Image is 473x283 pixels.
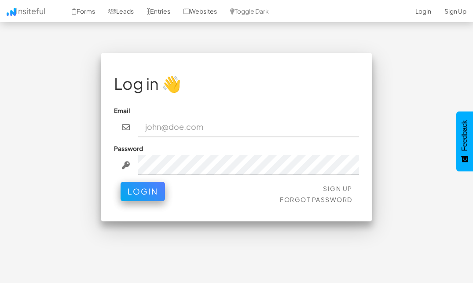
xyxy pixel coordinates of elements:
[121,182,165,201] button: Login
[114,144,143,153] label: Password
[456,111,473,171] button: Feedback - Show survey
[114,75,359,92] h1: Log in 👋
[461,120,469,151] span: Feedback
[323,184,352,192] a: Sign Up
[114,106,130,115] label: Email
[7,8,16,16] img: icon.png
[280,195,352,203] a: Forgot Password
[138,117,359,137] input: john@doe.com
